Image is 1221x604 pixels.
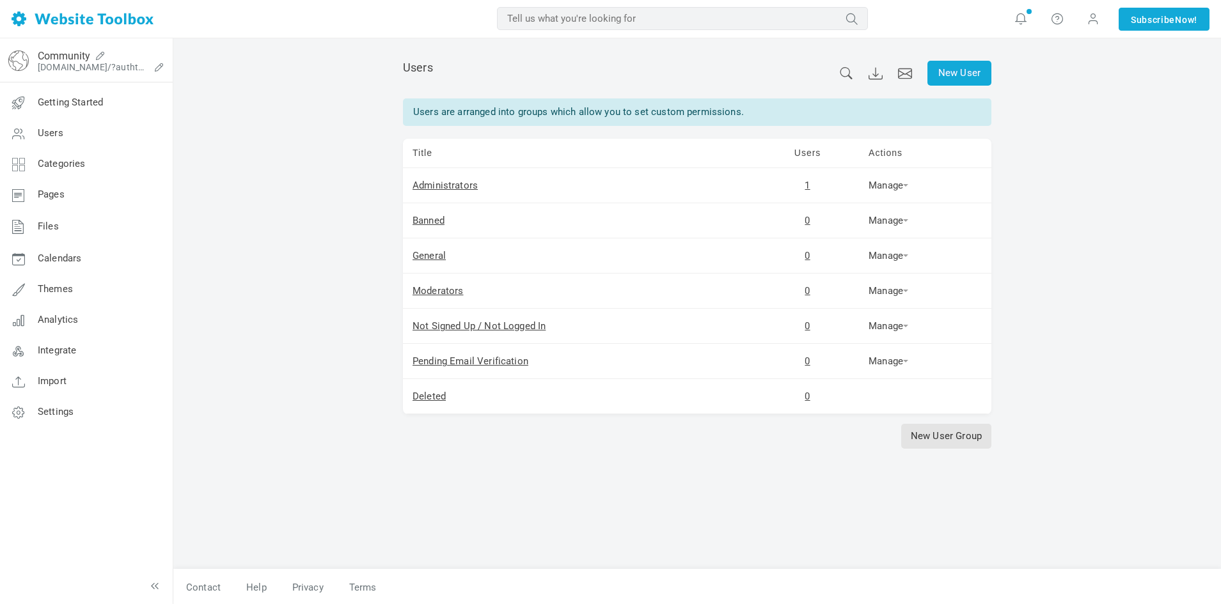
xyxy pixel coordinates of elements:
span: Import [38,375,67,387]
a: Community [38,50,90,62]
a: Search [839,65,856,79]
span: Settings [38,406,74,417]
a: 0 [805,320,810,332]
td: Actions [859,139,991,168]
img: Home [12,12,154,26]
a: 0 [805,215,810,226]
a: Contact [173,577,233,599]
a: Banned [413,215,445,226]
a: 0 [805,391,810,402]
a: General [413,250,446,261]
a: Help [233,577,280,599]
span: Categories [38,158,86,169]
a: Administrators [413,180,478,191]
div: Users are arranged into groups which allow you to set custom permissions. [403,98,991,126]
a: [DOMAIN_NAME]/?authtoken=81b1997f3a639275b5467079bc935ea7&rememberMe=1 [38,62,149,72]
a: Manage [869,320,908,332]
a: New User [927,61,991,86]
a: Terms [336,577,377,599]
input: Tell us what you're looking for [497,7,868,30]
a: Manage [869,180,908,191]
a: Toggle the menu [148,580,161,592]
a: Manage [869,215,908,226]
a: SubscribeNow! [1119,8,1209,31]
i: Notifications [1014,12,1027,26]
td: Title [403,139,756,168]
span: Users [38,127,63,139]
span: Files [38,221,59,232]
a: 0 [805,355,810,367]
span: Integrate [38,345,76,356]
a: Privacy [280,577,336,599]
a: Manage [869,250,908,261]
i: Help [1051,12,1064,26]
span: Now! [1175,13,1197,27]
span: Users [403,61,433,74]
span: Pages [38,189,65,200]
span: Themes [38,283,73,295]
span: Getting Started [38,97,103,108]
a: Moderators [413,285,464,297]
a: Manage [869,355,908,367]
span: Account [1087,12,1099,26]
a: Manage [869,285,908,297]
a: New User Group [901,424,991,449]
span: Analytics [38,314,78,325]
a: 1 [805,180,810,191]
a: Pending Email Verification [413,355,528,367]
a: Not Signed Up / Not Logged In [413,320,546,332]
a: Deleted [413,391,446,402]
span: Calendars [38,252,81,264]
a: 0 [805,285,810,297]
img: globe-icon.png [8,50,29,71]
a: 0 [805,250,810,261]
td: Users [756,139,859,168]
